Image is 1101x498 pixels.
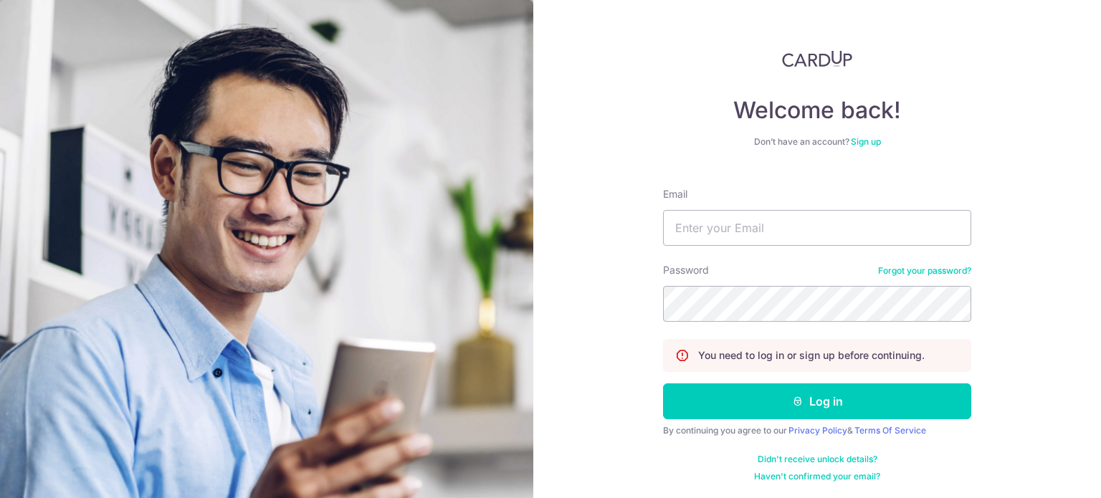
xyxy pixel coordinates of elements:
h4: Welcome back! [663,96,971,125]
label: Password [663,263,709,277]
input: Enter your Email [663,210,971,246]
a: Forgot your password? [878,265,971,277]
p: You need to log in or sign up before continuing. [698,348,925,363]
a: Haven't confirmed your email? [754,471,880,482]
a: Privacy Policy [788,425,847,436]
a: Didn't receive unlock details? [758,454,877,465]
label: Email [663,187,687,201]
a: Terms Of Service [854,425,926,436]
a: Sign up [851,136,881,147]
div: By continuing you agree to our & [663,425,971,436]
button: Log in [663,383,971,419]
img: CardUp Logo [782,50,852,67]
div: Don’t have an account? [663,136,971,148]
